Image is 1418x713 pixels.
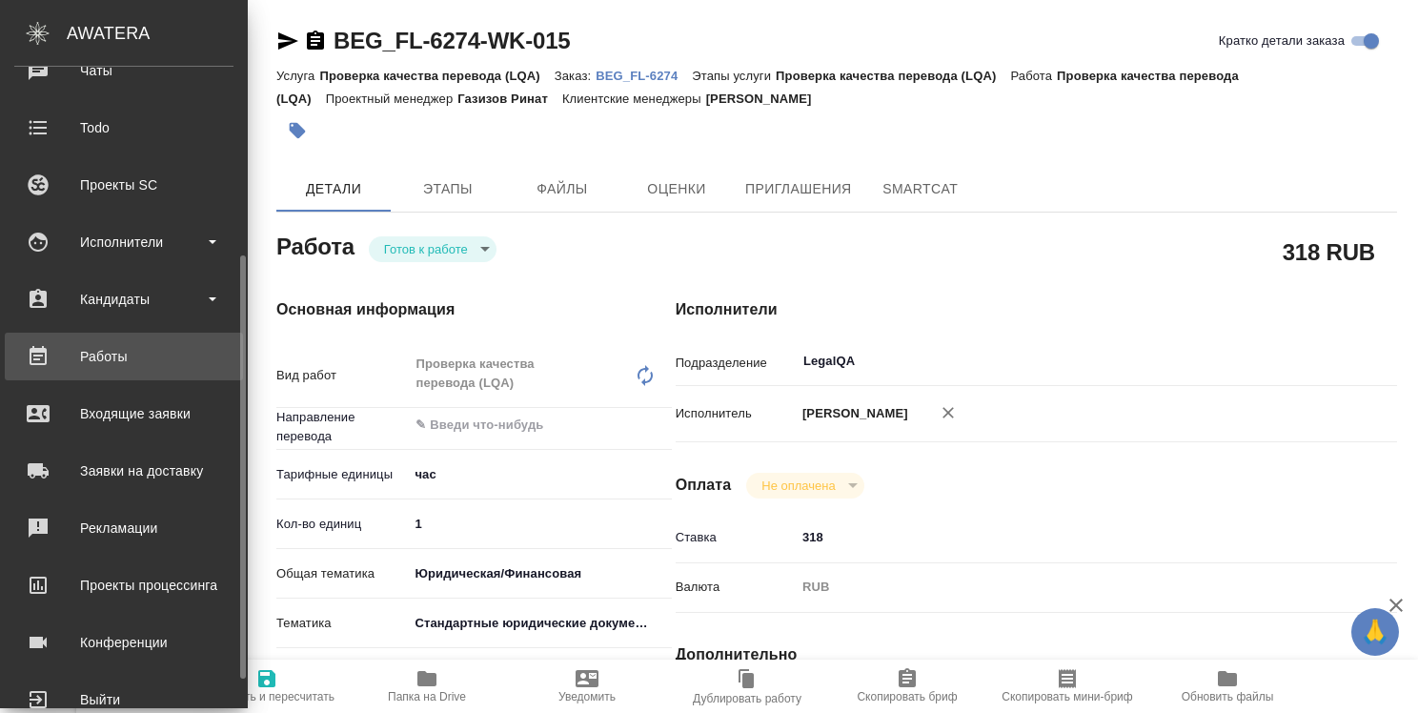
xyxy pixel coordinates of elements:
input: ✎ Введи что-нибудь [414,414,602,437]
button: 🙏 [1351,608,1399,656]
div: Проекты процессинга [14,571,233,600]
span: Кратко детали заказа [1219,31,1345,51]
input: ✎ Введи что-нибудь [796,523,1337,551]
span: SmartCat [875,177,966,201]
h2: Работа [276,228,354,262]
a: Чаты [5,47,243,94]
h4: Оплата [676,474,732,497]
span: Файлы [517,177,608,201]
div: Todo [14,113,233,142]
p: Заказ: [555,69,596,83]
span: Дублировать работу [693,692,801,705]
button: Скопировать ссылку для ЯМессенджера [276,30,299,52]
p: Проверка качества перевода (LQA) [776,69,1010,83]
p: Подразделение [676,354,796,373]
h4: Дополнительно [676,643,1397,666]
p: Кол-во единиц [276,515,408,534]
a: BEG_FL-6274 [596,67,692,83]
span: Папка на Drive [388,690,466,703]
p: Проверка качества перевода (LQA) [276,69,1239,106]
div: Исполнители [14,228,233,256]
span: Детали [288,177,379,201]
div: Проекты SC [14,171,233,199]
a: Проекты SC [5,161,243,209]
p: Направление перевода [276,408,408,446]
p: Газизов Ринат [457,92,562,106]
button: Скопировать мини-бриф [987,660,1147,713]
p: [PERSON_NAME] [796,404,908,423]
button: Не оплачена [756,478,841,494]
button: Удалить исполнителя [927,392,969,434]
p: Исполнитель [676,404,796,423]
p: Валюта [676,578,796,597]
p: Работа [1010,69,1057,83]
div: Юридическая/Финансовая [408,558,672,590]
a: Работы [5,333,243,380]
div: Стандартные юридические документы, договоры, уставы [408,607,672,640]
span: Приглашения [745,177,852,201]
p: Тематика [276,614,408,633]
p: Проверка качества перевода (LQA) [319,69,554,83]
span: Оценки [631,177,722,201]
span: Скопировать мини-бриф [1002,690,1132,703]
p: Ставка [676,528,796,547]
span: Уведомить [558,690,616,703]
div: AWATERA [67,14,248,52]
button: Скопировать ссылку [304,30,327,52]
span: Скопировать бриф [857,690,957,703]
h4: Основная информация [276,298,599,321]
button: Open [1327,359,1330,363]
p: [PERSON_NAME] [706,92,826,106]
span: Сохранить и пересчитать [199,690,334,703]
a: Рекламации [5,504,243,552]
div: Входящие заявки [14,399,233,428]
button: Папка на Drive [347,660,507,713]
button: Дублировать работу [667,660,827,713]
div: Заявки на доставку [14,457,233,485]
div: час [408,458,672,491]
a: Входящие заявки [5,390,243,438]
button: Сохранить и пересчитать [187,660,347,713]
button: Добавить тэг [276,110,318,152]
p: Услуга [276,69,319,83]
a: Todo [5,104,243,152]
p: Клиентские менеджеры [562,92,706,106]
span: Обновить файлы [1182,690,1274,703]
div: Готов к работе [746,473,863,499]
button: Open [661,423,665,427]
p: Общая тематика [276,564,408,583]
p: Проектный менеджер [326,92,457,106]
input: ✎ Введи что-нибудь [408,510,672,538]
button: Уведомить [507,660,667,713]
span: 🙏 [1359,612,1391,652]
a: Конференции [5,619,243,666]
div: Чаты [14,56,233,85]
button: Готов к работе [378,241,474,257]
p: Этапы услуги [692,69,776,83]
div: Готов к работе [369,236,496,262]
a: BEG_FL-6274-WK-015 [334,28,570,53]
a: Заявки на доставку [5,447,243,495]
div: RUB [796,571,1337,603]
div: Рекламации [14,514,233,542]
div: Работы [14,342,233,371]
p: Тарифные единицы [276,465,408,484]
button: Обновить файлы [1147,660,1307,713]
div: Кандидаты [14,285,233,314]
button: Скопировать бриф [827,660,987,713]
a: Проекты процессинга [5,561,243,609]
div: Конференции [14,628,233,657]
h4: Исполнители [676,298,1397,321]
span: Этапы [402,177,494,201]
p: BEG_FL-6274 [596,69,692,83]
p: Вид работ [276,366,408,385]
h2: 318 RUB [1283,235,1375,268]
